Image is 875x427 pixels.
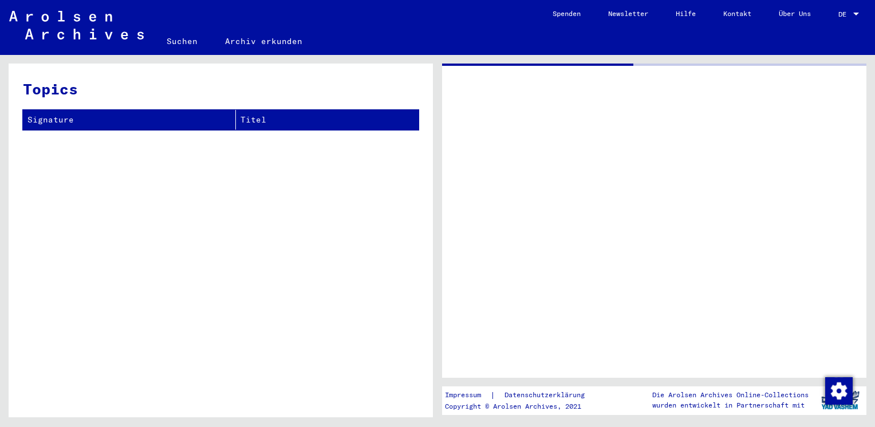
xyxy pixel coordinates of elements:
[23,110,236,130] th: Signature
[23,78,418,100] h3: Topics
[819,386,862,414] img: yv_logo.png
[236,110,419,130] th: Titel
[838,10,851,18] span: DE
[445,389,598,401] div: |
[445,401,598,412] p: Copyright © Arolsen Archives, 2021
[652,390,809,400] p: Die Arolsen Archives Online-Collections
[652,400,809,410] p: wurden entwickelt in Partnerschaft mit
[825,377,852,404] div: Zustimmung ändern
[495,389,598,401] a: Datenschutzerklärung
[211,27,316,55] a: Archiv erkunden
[825,377,853,405] img: Zustimmung ändern
[445,389,490,401] a: Impressum
[9,11,144,39] img: Arolsen_neg.svg
[153,27,211,55] a: Suchen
